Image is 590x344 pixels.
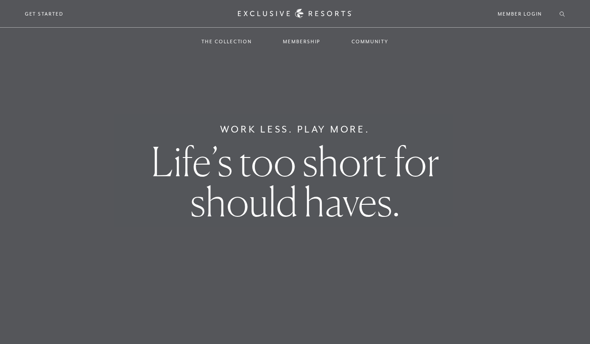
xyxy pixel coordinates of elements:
a: Get Started [25,10,64,18]
a: Membership [274,29,329,54]
a: The Collection [193,29,261,54]
a: Member Login [498,10,542,18]
h6: Work Less. Play More. [220,122,370,137]
a: Community [343,29,397,54]
h1: Life’s too short for should haves. [103,141,487,222]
